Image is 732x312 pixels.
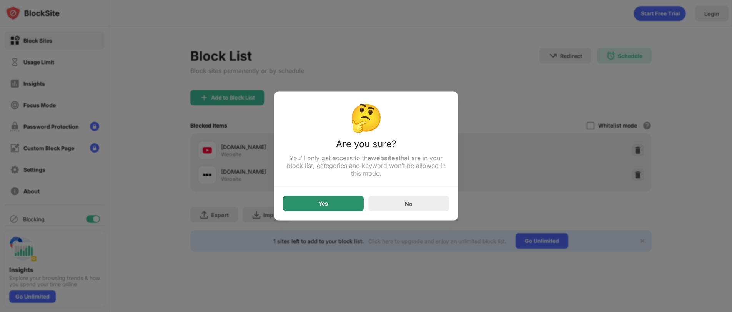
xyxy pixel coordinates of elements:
[319,201,328,207] div: Yes
[371,154,399,162] strong: websites
[405,200,413,207] div: No
[283,101,449,134] div: 🤔
[283,138,449,154] div: Are you sure?
[283,154,449,177] div: You’ll only get access to the that are in your block list, categories and keyword won’t be allowe...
